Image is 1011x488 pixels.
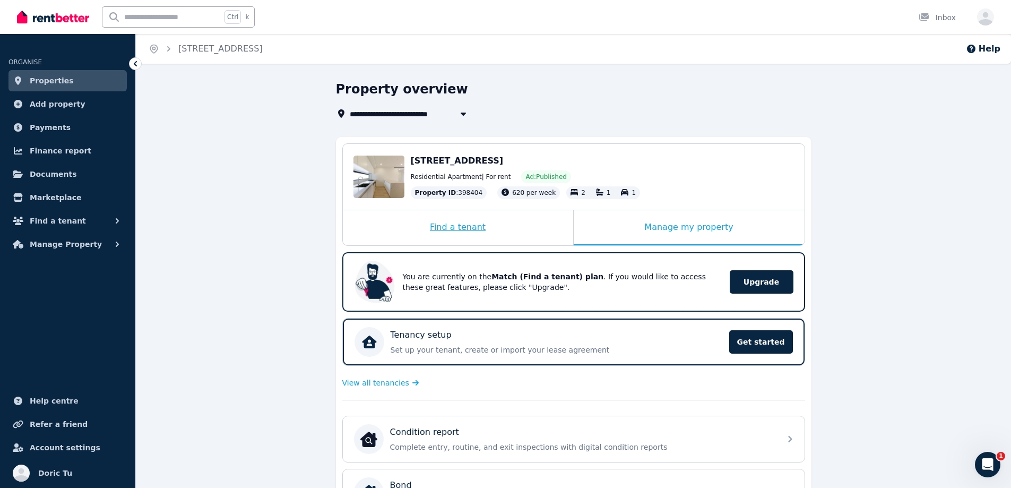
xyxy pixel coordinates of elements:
[224,10,241,24] span: Ctrl
[8,93,127,115] a: Add property
[730,270,793,294] span: Upgrade
[343,416,805,462] a: Condition reportCondition reportComplete entry, routine, and exit inspections with digital condit...
[581,189,585,196] span: 2
[30,441,100,454] span: Account settings
[966,42,1000,55] button: Help
[30,215,86,227] span: Find a tenant
[8,70,127,91] a: Properties
[30,418,88,431] span: Refer a friend
[30,98,85,110] span: Add property
[30,74,74,87] span: Properties
[919,12,956,23] div: Inbox
[390,442,774,452] p: Complete entry, routine, and exit inspections with digital condition reports
[8,390,127,412] a: Help centre
[343,210,573,245] div: Find a tenant
[8,437,127,458] a: Account settings
[342,378,419,388] a: View all tenancies
[30,191,81,204] span: Marketplace
[391,329,452,341] p: Tenancy setup
[17,9,89,25] img: RentBetter
[415,189,456,197] span: Property ID
[30,144,91,157] span: Finance report
[411,186,487,199] div: : 398404
[8,140,127,161] a: Finance report
[8,234,127,255] button: Manage Property
[975,452,1000,477] iframe: Intercom live chat
[30,395,79,407] span: Help centre
[8,210,127,232] button: Find a tenant
[336,81,468,98] h1: Property overview
[574,210,805,245] div: Manage my property
[30,168,77,181] span: Documents
[178,44,263,54] a: [STREET_ADDRESS]
[632,189,636,196] span: 1
[136,34,275,64] nav: Breadcrumb
[30,121,71,134] span: Payments
[343,319,805,365] a: Tenancy setupSet up your tenant, create or import your lease agreementGet started
[525,173,566,181] span: Ad: Published
[411,156,504,166] span: [STREET_ADDRESS]
[38,467,72,480] span: Doric Tu
[491,272,603,281] b: Match (Find a tenant) plan
[8,164,127,185] a: Documents
[512,189,556,196] span: 620 per week
[8,414,127,435] a: Refer a friend
[245,13,249,21] span: k
[997,452,1005,460] span: 1
[391,345,723,355] p: Set up your tenant, create or import your lease agreement
[30,238,102,251] span: Manage Property
[607,189,611,196] span: 1
[411,173,511,181] span: Residential Apartment | For rent
[8,58,42,66] span: ORGANISE
[390,426,459,439] p: Condition report
[729,330,793,354] span: Get started
[342,378,409,388] span: View all tenancies
[8,187,127,208] a: Marketplace
[354,261,396,303] img: Upgrade RentBetter plan
[360,431,377,448] img: Condition report
[403,271,715,293] p: You are currently on the . If you would like to access these great features, please click "Upgrade".
[8,117,127,138] a: Payments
